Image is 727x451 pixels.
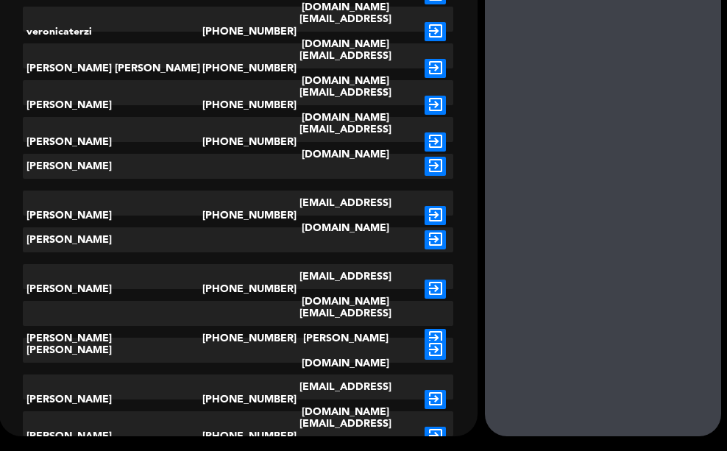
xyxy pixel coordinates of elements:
div: [PERSON_NAME] [PERSON_NAME] [23,43,202,93]
div: [PHONE_NUMBER] [202,117,274,167]
div: [EMAIL_ADDRESS][DOMAIN_NAME] [274,191,417,241]
i: exit_to_app [425,427,446,446]
div: [PERSON_NAME] [23,117,202,167]
div: [EMAIL_ADDRESS][PERSON_NAME][DOMAIN_NAME] [274,301,417,376]
div: [PERSON_NAME] [23,80,202,130]
div: [PHONE_NUMBER] [202,80,274,130]
i: exit_to_app [425,341,446,360]
div: [PHONE_NUMBER] [202,374,274,425]
div: [EMAIL_ADDRESS][DOMAIN_NAME] [274,117,417,167]
i: exit_to_app [425,390,446,409]
i: exit_to_app [425,59,446,78]
div: [PERSON_NAME] [23,154,202,179]
div: [PHONE_NUMBER] [202,43,274,93]
div: [EMAIL_ADDRESS][DOMAIN_NAME] [274,80,417,130]
div: [PHONE_NUMBER] [202,301,274,376]
div: [PERSON_NAME] [23,191,202,241]
i: exit_to_app [425,22,446,41]
div: [PERSON_NAME] [23,264,202,314]
div: [PHONE_NUMBER] [202,7,274,57]
div: [EMAIL_ADDRESS][DOMAIN_NAME] [274,7,417,57]
i: exit_to_app [425,230,446,249]
i: exit_to_app [425,96,446,115]
div: [EMAIL_ADDRESS][DOMAIN_NAME] [274,264,417,314]
div: [PERSON_NAME] [23,338,202,363]
div: [PERSON_NAME] [23,301,202,376]
div: [EMAIL_ADDRESS][DOMAIN_NAME] [274,43,417,93]
div: [PHONE_NUMBER] [202,191,274,241]
i: exit_to_app [425,206,446,225]
i: exit_to_app [425,329,446,348]
i: exit_to_app [425,157,446,176]
div: [PERSON_NAME] [23,374,202,425]
i: exit_to_app [425,280,446,299]
div: [PERSON_NAME] [23,227,202,252]
div: [EMAIL_ADDRESS][DOMAIN_NAME] [274,374,417,425]
i: exit_to_app [425,132,446,152]
div: veronicaterzi [23,7,202,57]
div: [PHONE_NUMBER] [202,264,274,314]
